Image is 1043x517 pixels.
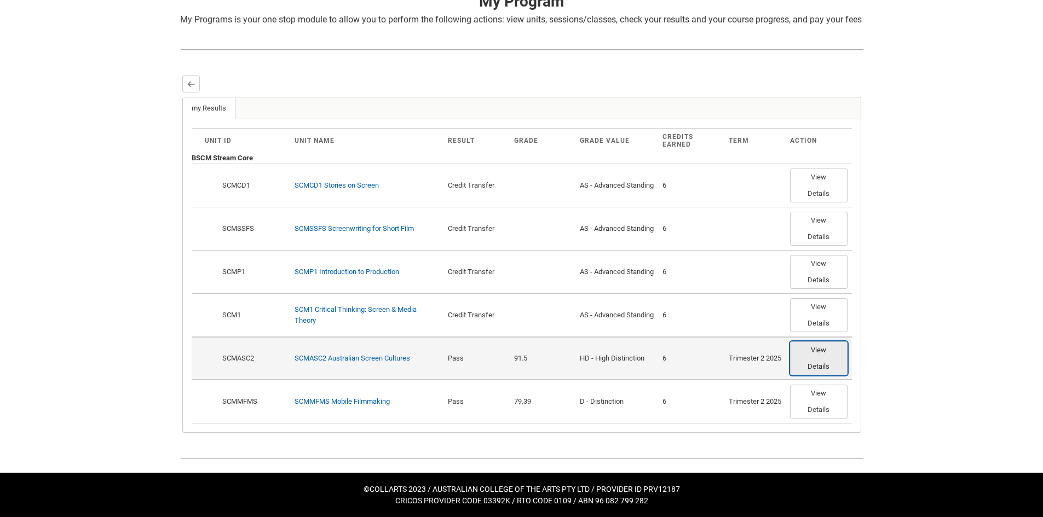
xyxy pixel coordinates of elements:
div: 6 [662,396,720,407]
a: my Results [183,97,235,119]
div: Credit Transfer [448,180,505,191]
div: Result [448,137,505,144]
a: SCM1 Critical Thinking: Screen & Media Theory [295,305,417,324]
a: SCMP1 Introduction to Production [295,268,399,276]
div: Trimester 2 2025 [729,396,781,407]
div: AS - Advanced Standing [580,310,654,321]
button: View Details [790,298,848,332]
div: SCMSSFS [221,223,286,234]
div: SCMCD1 [221,180,286,191]
div: SCMASC2 Australian Screen Cultures [295,353,410,364]
button: View Details [790,255,848,289]
div: Unit Name [295,137,439,144]
div: SCMP1 Introduction to Production [295,266,399,277]
div: Credit Transfer [448,310,505,321]
div: 6 [662,266,720,277]
a: SCMMFMS Mobile Filmmaking [295,397,390,405]
div: SCM1 [221,310,286,321]
div: SCM1 Critical Thinking: Screen & Media Theory [295,304,439,326]
div: SCMSSFS Screenwriting for Short Film [295,223,414,234]
div: 91.5 [514,353,572,364]
div: AS - Advanced Standing [580,266,654,277]
button: View Details [790,385,848,419]
div: SCMMFMS [221,396,286,407]
div: 6 [662,353,720,364]
img: REDU_GREY_LINE [180,452,863,464]
div: 6 [662,223,720,234]
button: View Details [790,212,848,246]
div: SCMMFMS Mobile Filmmaking [295,396,390,407]
div: SCMASC2 [221,353,286,364]
div: HD - High Distinction [580,353,654,364]
div: SCMCD1 Stories on Screen [295,180,379,191]
button: View Details [790,169,848,202]
button: View Details [790,341,848,375]
div: Action [790,137,839,144]
div: Pass [448,353,505,364]
b: BSCM Stream Core [192,154,253,162]
div: Trimester 2 2025 [729,353,781,364]
a: SCMSSFS Screenwriting for Short Film [295,224,414,233]
div: 6 [662,180,720,191]
div: Pass [448,396,505,407]
div: Term [729,137,781,144]
span: My Programs is your one stop module to allow you to perform the following actions: view units, se... [180,14,862,25]
div: SCMP1 [221,266,286,277]
a: SCMCD1 Stories on Screen [295,181,379,189]
div: D - Distinction [580,396,654,407]
div: 6 [662,310,720,321]
button: Back [182,75,200,92]
div: Unit ID [205,137,286,144]
div: AS - Advanced Standing [580,223,654,234]
div: Grade [514,137,572,144]
div: 79.39 [514,396,572,407]
a: SCMASC2 Australian Screen Cultures [295,354,410,362]
div: Credits Earned [662,133,720,148]
img: REDU_GREY_LINE [180,44,863,55]
div: Credit Transfer [448,223,505,234]
div: AS - Advanced Standing [580,180,654,191]
div: Grade Value [580,137,654,144]
div: Credit Transfer [448,266,505,277]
